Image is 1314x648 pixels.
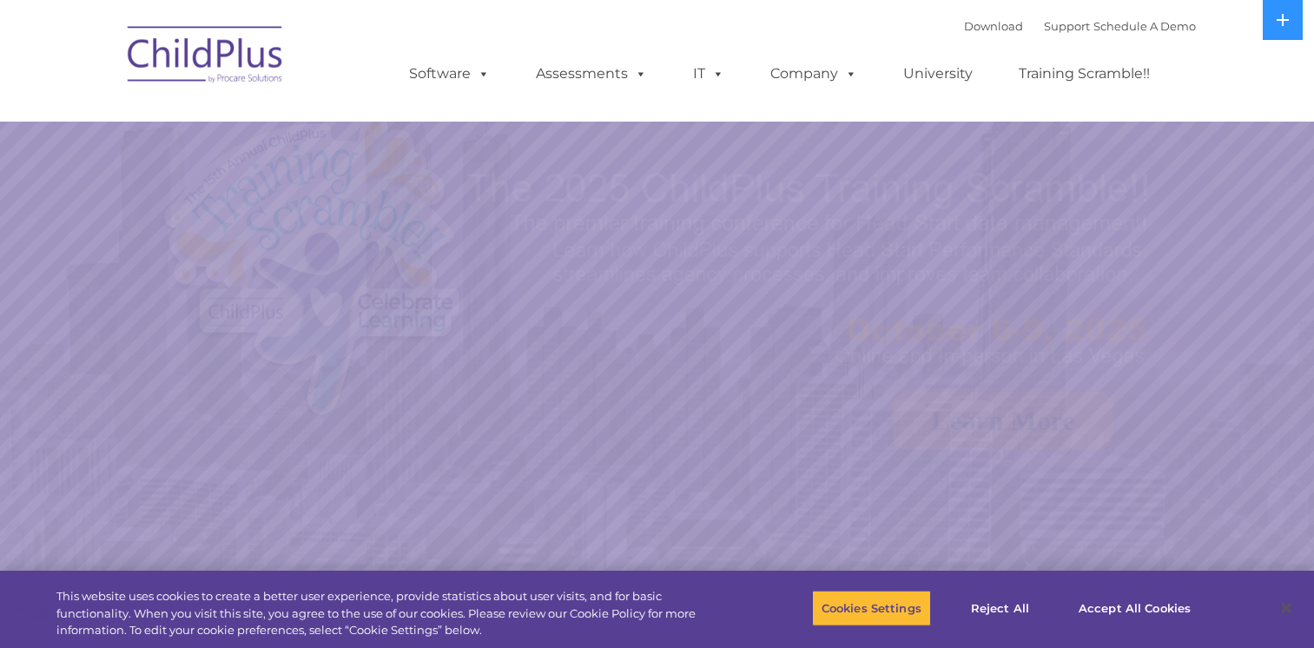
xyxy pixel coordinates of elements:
[964,19,1023,33] a: Download
[1044,19,1090,33] a: Support
[1069,590,1200,626] button: Accept All Cookies
[964,19,1196,33] font: |
[886,56,990,91] a: University
[893,392,1113,450] a: Learn More
[676,56,742,91] a: IT
[119,14,293,101] img: ChildPlus by Procare Solutions
[1001,56,1167,91] a: Training Scramble!!
[946,590,1054,626] button: Reject All
[518,56,664,91] a: Assessments
[56,588,723,639] div: This website uses cookies to create a better user experience, provide statistics about user visit...
[812,590,931,626] button: Cookies Settings
[1093,19,1196,33] a: Schedule A Demo
[392,56,507,91] a: Software
[753,56,875,91] a: Company
[1267,589,1305,627] button: Close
